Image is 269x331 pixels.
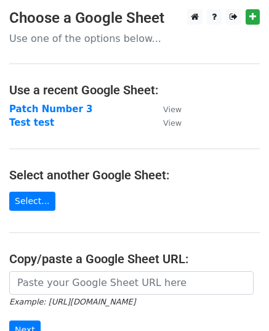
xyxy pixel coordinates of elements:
[9,297,135,306] small: Example: [URL][DOMAIN_NAME]
[9,104,93,115] a: Patch Number 3
[9,9,260,27] h3: Choose a Google Sheet
[9,32,260,45] p: Use one of the options below...
[163,105,182,114] small: View
[9,192,55,211] a: Select...
[151,104,182,115] a: View
[9,168,260,182] h4: Select another Google Sheet:
[9,117,54,128] a: Test test
[9,83,260,97] h4: Use a recent Google Sheet:
[163,118,182,128] small: View
[9,271,254,295] input: Paste your Google Sheet URL here
[151,117,182,128] a: View
[9,251,260,266] h4: Copy/paste a Google Sheet URL:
